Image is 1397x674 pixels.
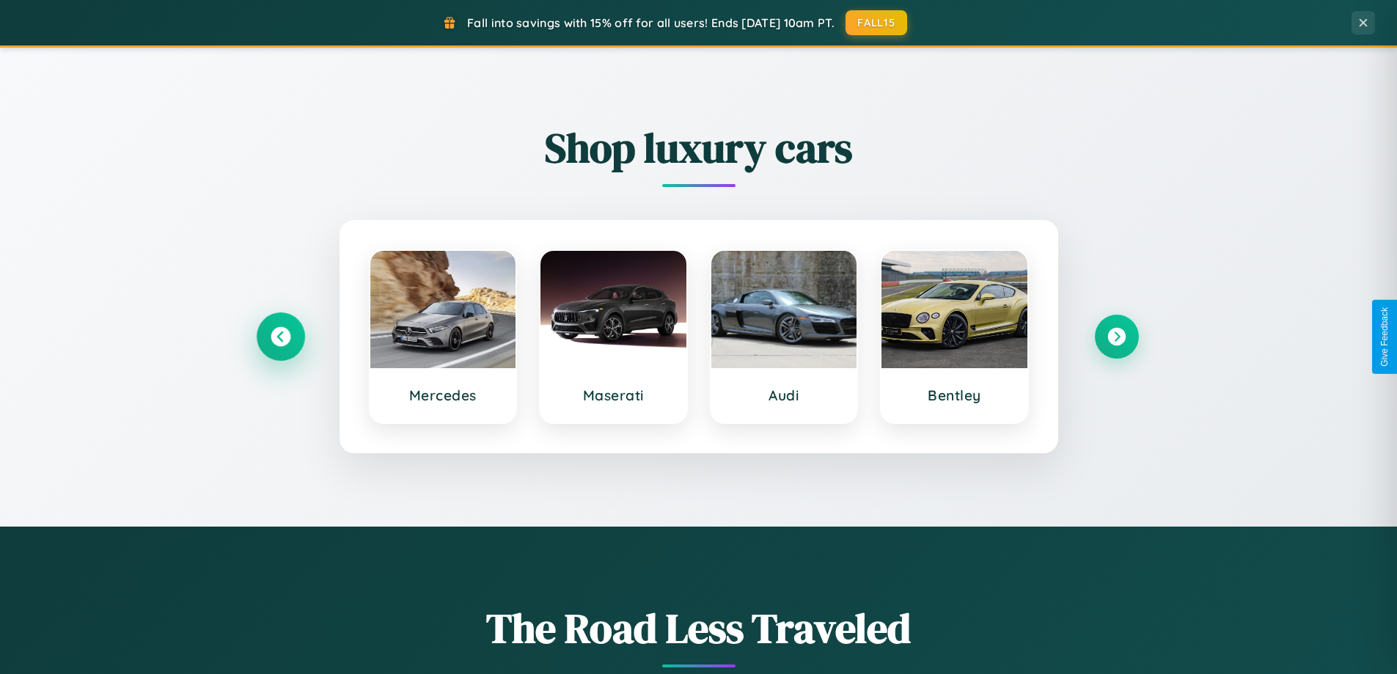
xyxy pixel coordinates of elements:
[259,120,1139,176] h2: Shop luxury cars
[896,387,1013,404] h3: Bentley
[1379,307,1390,367] div: Give Feedback
[726,387,843,404] h3: Audi
[385,387,502,404] h3: Mercedes
[846,10,907,35] button: FALL15
[259,600,1139,656] h1: The Road Less Traveled
[555,387,672,404] h3: Maserati
[467,15,835,30] span: Fall into savings with 15% off for all users! Ends [DATE] 10am PT.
